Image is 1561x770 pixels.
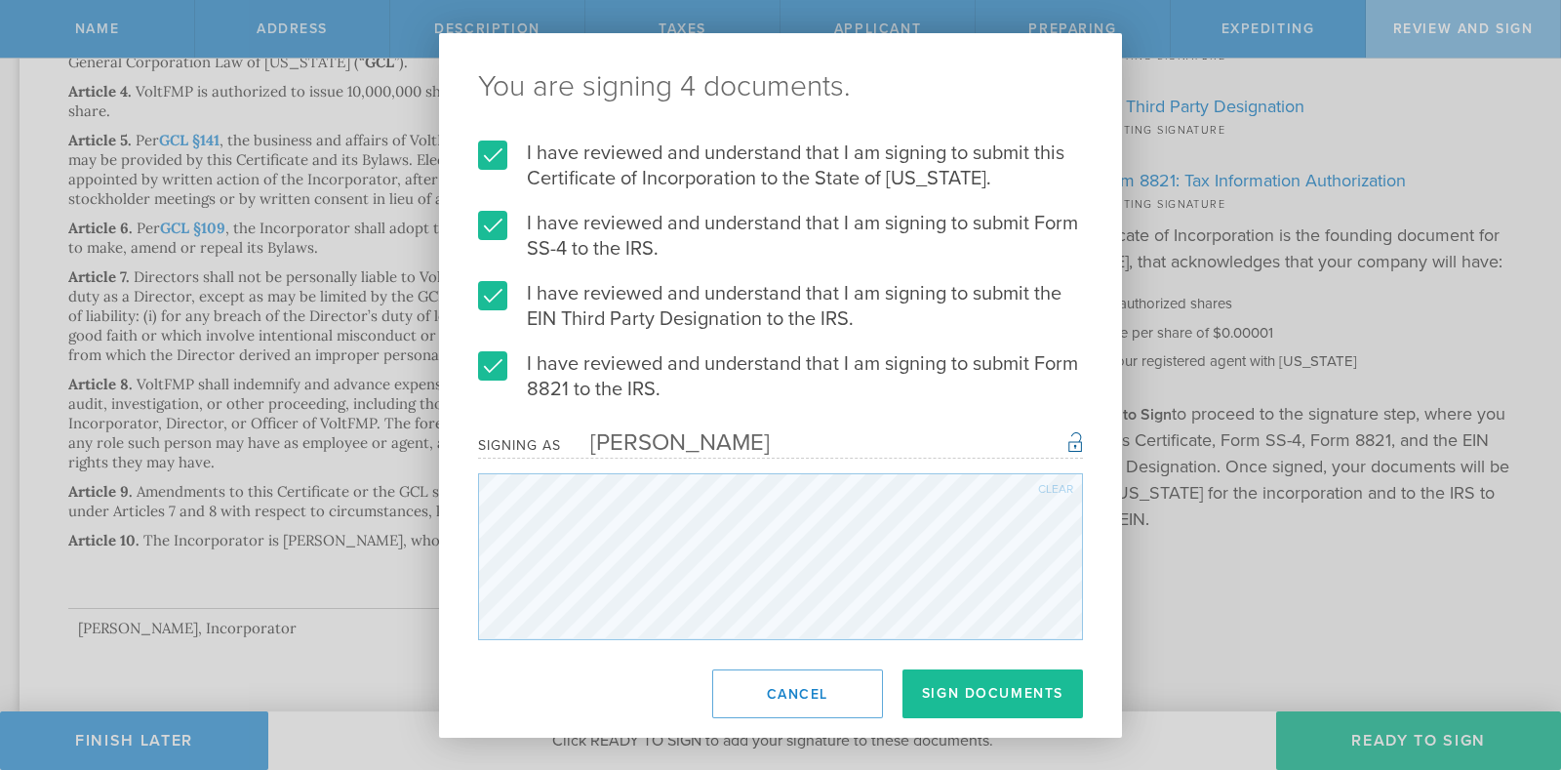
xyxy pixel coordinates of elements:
label: I have reviewed and understand that I am signing to submit Form 8821 to the IRS. [478,351,1083,402]
label: I have reviewed and understand that I am signing to submit this Certificate of Incorporation to t... [478,141,1083,191]
button: Cancel [712,669,883,718]
iframe: Chat Widget [1463,618,1561,711]
div: Signing as [478,437,561,454]
button: Sign Documents [902,669,1083,718]
label: I have reviewed and understand that I am signing to submit the EIN Third Party Designation to the... [478,281,1083,332]
ng-pluralize: You are signing 4 documents. [478,72,1083,101]
label: I have reviewed and understand that I am signing to submit Form SS-4 to the IRS. [478,211,1083,262]
div: [PERSON_NAME] [561,428,770,457]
